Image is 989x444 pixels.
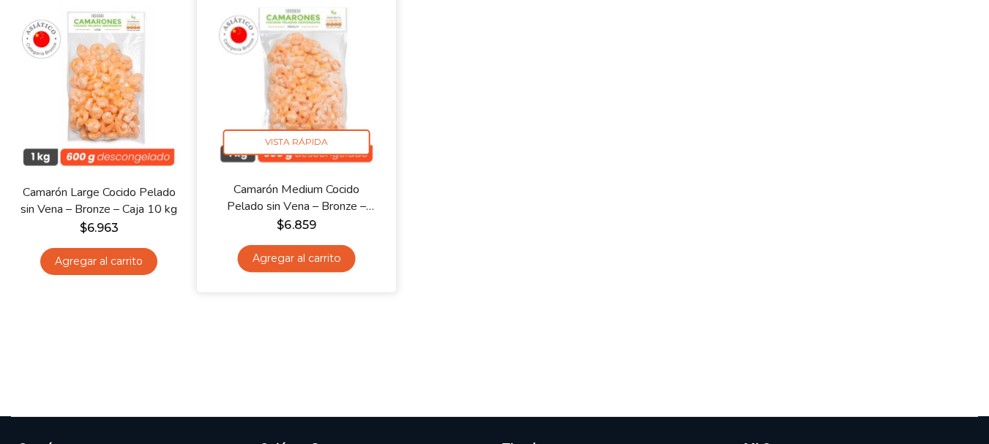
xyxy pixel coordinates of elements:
[277,218,285,232] span: $
[20,184,178,218] a: Camarón Large Cocido Pelado sin Vena – Bronze – Caja 10 kg
[80,221,119,235] bdi: 6.963
[217,181,376,215] a: Camarón Medium Cocido Pelado sin Vena – Bronze – Caja 10 kg
[277,218,316,232] bdi: 6.859
[238,245,356,272] a: Agregar al carrito: “Camarón Medium Cocido Pelado sin Vena - Bronze - Caja 10 kg”
[223,129,370,155] span: Vista Rápida
[40,248,157,275] a: Agregar al carrito: “Camarón Large Cocido Pelado sin Vena - Bronze - Caja 10 kg”
[80,221,87,235] span: $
